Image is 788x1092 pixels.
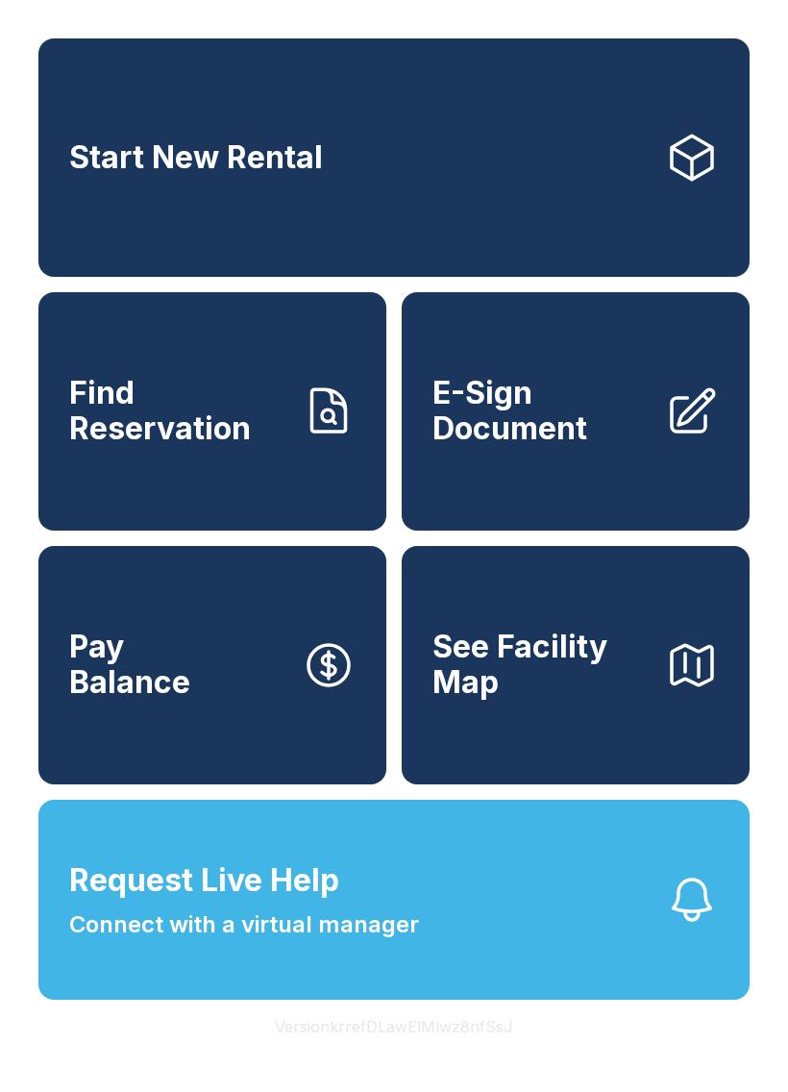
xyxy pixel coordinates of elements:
button: PayBalance [38,546,386,784]
a: Start New Rental [38,38,750,277]
button: VersionkrrefDLawElMlwz8nfSsJ [259,1000,529,1054]
button: Request Live HelpConnect with a virtual manager [38,800,750,1000]
span: Request Live Help [69,857,339,904]
span: Start New Rental [69,140,323,176]
button: See Facility Map [402,546,750,784]
span: See Facility Map [432,630,650,700]
span: Find Reservation [69,376,286,446]
a: E-Sign Document [402,292,750,531]
span: E-Sign Document [432,376,650,446]
a: Find Reservation [38,292,386,531]
span: Connect with a virtual manager [69,907,419,942]
span: Pay Balance [69,630,190,700]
